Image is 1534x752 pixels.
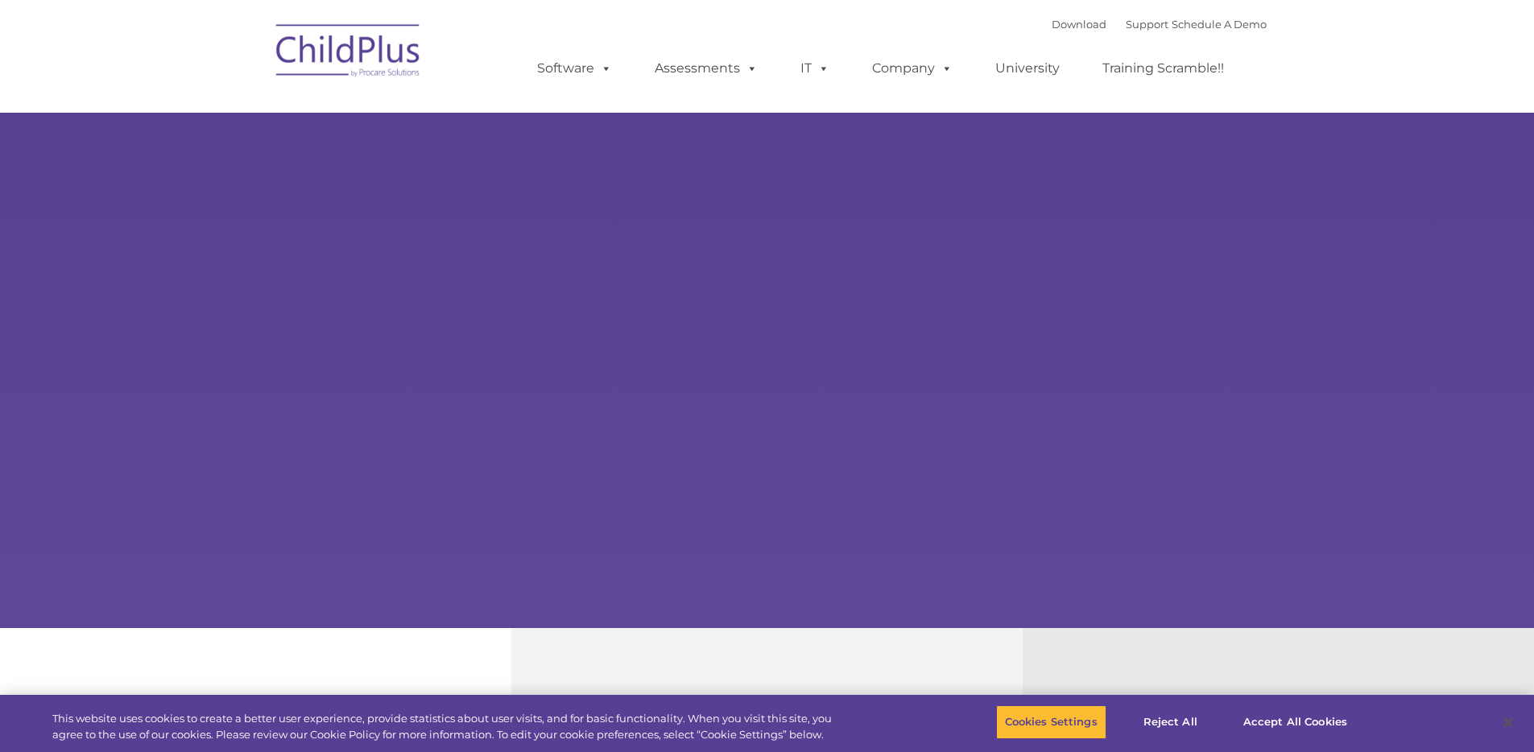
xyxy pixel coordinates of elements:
a: Support [1126,18,1168,31]
a: Software [521,52,628,85]
img: ChildPlus by Procare Solutions [268,13,429,93]
div: This website uses cookies to create a better user experience, provide statistics about user visit... [52,711,844,742]
a: Download [1052,18,1106,31]
a: IT [784,52,846,85]
font: | [1052,18,1267,31]
a: Company [856,52,969,85]
button: Cookies Settings [996,705,1106,739]
button: Accept All Cookies [1234,705,1356,739]
a: Training Scramble!! [1086,52,1240,85]
a: Assessments [639,52,774,85]
a: University [979,52,1076,85]
button: Close [1491,704,1526,740]
button: Reject All [1120,705,1221,739]
a: Schedule A Demo [1172,18,1267,31]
